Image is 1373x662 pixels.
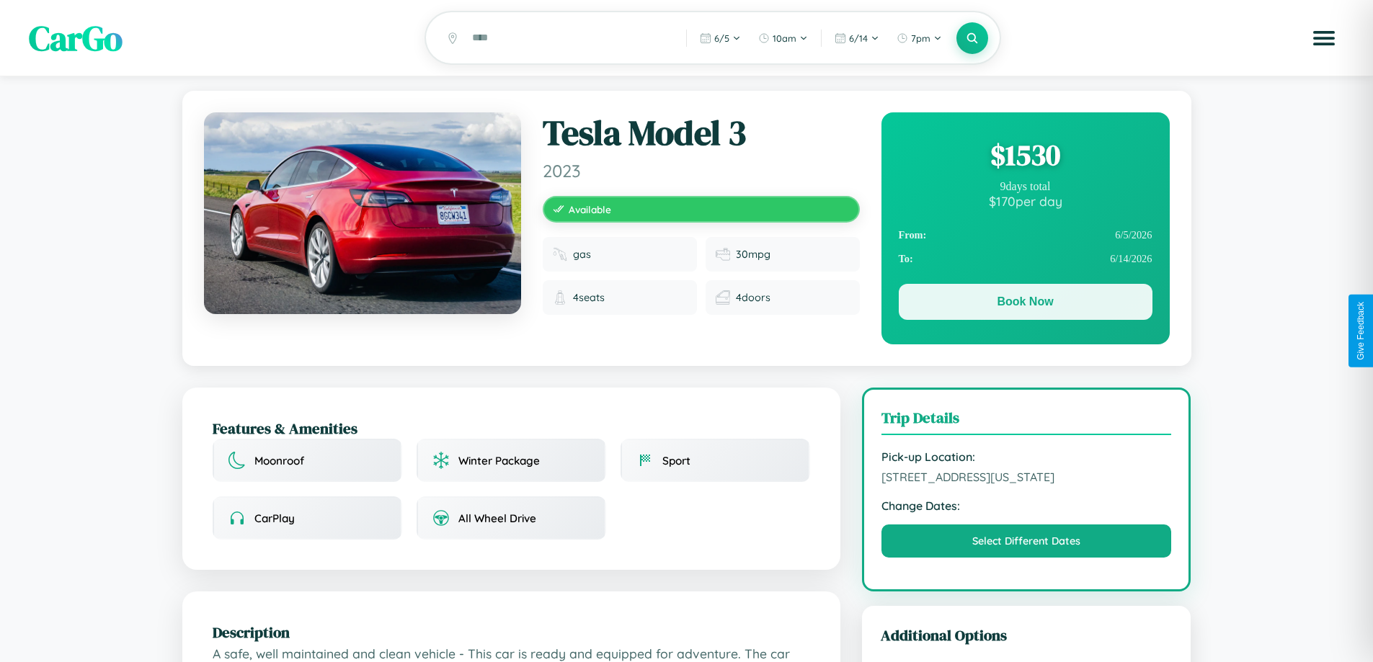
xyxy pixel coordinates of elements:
span: 4 doors [736,291,770,304]
button: 6/5 [693,27,748,50]
img: Fuel type [553,247,567,261]
span: [STREET_ADDRESS][US_STATE] [881,470,1172,484]
strong: Change Dates: [881,498,1172,513]
h3: Additional Options [881,625,1173,645]
span: Moonroof [254,454,304,468]
span: 30 mpg [736,248,770,261]
button: 7pm [889,27,949,50]
span: CarGo [29,14,123,62]
div: 9 days total [899,180,1152,193]
button: Select Different Dates [881,524,1172,558]
h1: Tesla Model 3 [543,112,860,154]
img: Seats [553,290,567,305]
img: Tesla Model 3 2023 [204,112,521,314]
h2: Description [213,622,810,643]
button: 6/14 [827,27,887,50]
span: 4 seats [573,291,605,304]
strong: From: [899,229,927,241]
span: All Wheel Drive [458,511,536,525]
h2: Features & Amenities [213,418,810,439]
button: Book Now [899,284,1152,320]
strong: To: [899,253,913,265]
span: 10am [773,32,796,44]
button: 10am [751,27,815,50]
div: 6 / 14 / 2026 [899,247,1152,271]
strong: Pick-up Location: [881,449,1172,464]
div: $ 1530 [899,135,1152,174]
div: 6 / 5 / 2026 [899,223,1152,247]
span: 6 / 14 [849,32,868,44]
img: Fuel efficiency [716,247,730,261]
span: CarPlay [254,511,295,525]
span: 6 / 5 [714,32,729,44]
span: Winter Package [458,454,540,468]
div: $ 170 per day [899,193,1152,209]
h3: Trip Details [881,407,1172,435]
img: Doors [716,290,730,305]
div: Give Feedback [1356,302,1366,360]
button: Open menu [1304,18,1344,58]
span: 7pm [911,32,930,44]
span: gas [573,248,591,261]
span: 2023 [543,160,860,182]
span: Sport [662,454,690,468]
span: Available [569,203,611,215]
